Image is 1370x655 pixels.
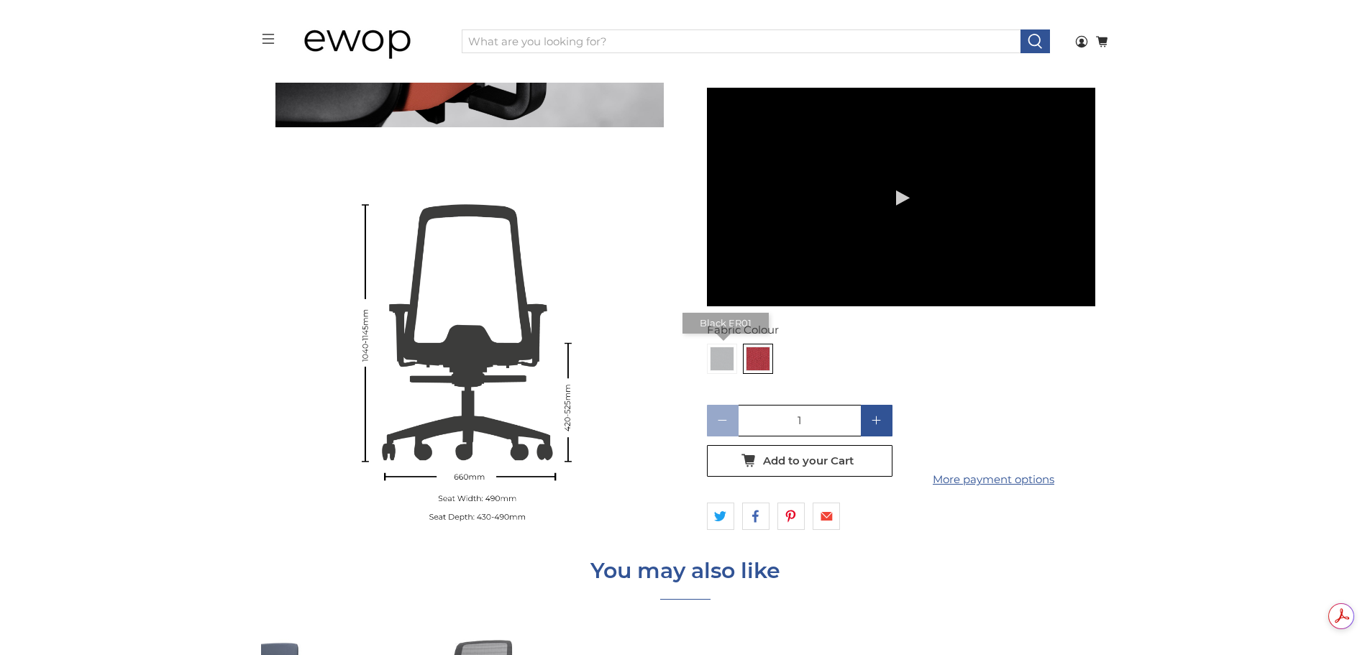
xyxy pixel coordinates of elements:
[763,454,854,467] span: Add to your Cart
[275,142,664,530] a: Dimensions for Interstuhl EVERYIS1 Office Task Chair 142E
[682,313,769,334] div: Black ER01
[901,472,1087,488] a: More payment options
[707,322,1095,339] div: Fabric Colour
[707,445,892,477] button: Add to your Cart
[462,29,1021,54] input: What are you looking for?
[590,559,780,583] h4: You may also like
